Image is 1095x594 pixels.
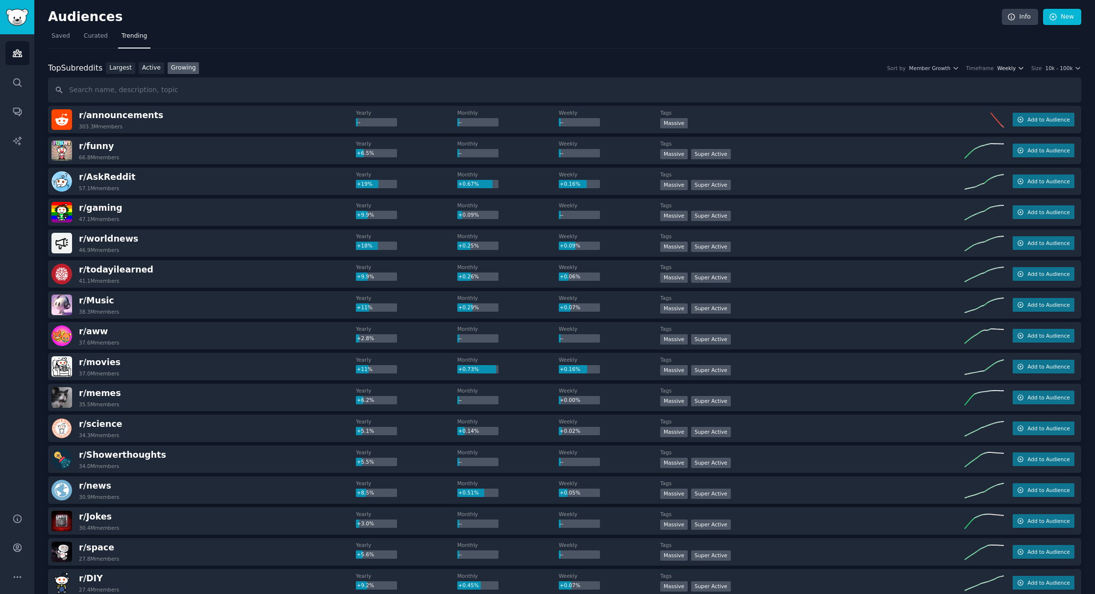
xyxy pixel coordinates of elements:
div: Massive [660,550,688,561]
img: AskReddit [51,171,72,192]
dt: Yearly [356,356,457,363]
div: Massive [660,427,688,437]
dt: Monthly [457,449,559,456]
span: Add to Audience [1027,425,1070,432]
dt: Weekly [559,109,660,116]
div: 303.3M members [79,123,123,130]
div: Super Active [691,581,731,592]
span: r/ space [79,543,114,552]
span: Member Growth [909,65,951,72]
span: +0.25% [458,243,479,248]
button: Add to Audience [1013,360,1074,373]
dt: Yearly [356,109,457,116]
span: r/ Music [79,296,114,305]
div: Timeframe [966,65,994,72]
dt: Tags [660,109,965,116]
dt: Monthly [457,233,559,240]
dt: Monthly [457,480,559,487]
dt: Weekly [559,325,660,332]
dt: Monthly [457,171,559,178]
div: Super Active [691,520,731,530]
div: Super Active [691,272,731,283]
dt: Monthly [457,356,559,363]
dt: Yearly [356,202,457,209]
span: +6.2% [357,397,374,403]
span: +3.0% [357,520,374,526]
h2: Audiences [48,9,1002,25]
div: Super Active [691,489,731,499]
dt: Yearly [356,387,457,394]
span: +0.00% [560,397,580,403]
div: Massive [660,334,688,345]
span: +0.02% [560,428,580,434]
img: todayilearned [51,264,72,284]
div: Massive [660,581,688,592]
div: Massive [660,180,688,190]
span: r/ movies [79,357,121,367]
dt: Weekly [559,480,660,487]
span: +0.09% [458,212,479,218]
div: 37.6M members [79,339,119,346]
div: Super Active [691,334,731,345]
span: r/ science [79,419,122,429]
button: Add to Audience [1013,144,1074,157]
div: Massive [660,303,688,314]
dt: Monthly [457,387,559,394]
img: Showerthoughts [51,449,72,470]
span: r/ gaming [79,203,123,213]
div: Massive [660,118,688,128]
span: +8.5% [357,490,374,495]
dt: Yearly [356,171,457,178]
dt: Tags [660,233,965,240]
span: +2.8% [357,335,374,341]
div: Top Subreddits [48,62,102,74]
span: +0.45% [458,582,479,588]
span: r/ Showerthoughts [79,450,166,460]
span: Trending [122,32,147,41]
span: -- [560,119,564,125]
div: 30.4M members [79,524,119,531]
span: Saved [51,32,70,41]
div: Super Active [691,365,731,375]
dt: Yearly [356,449,457,456]
span: -- [560,335,564,341]
img: space [51,542,72,562]
span: -- [560,150,564,156]
img: DIY [51,572,72,593]
button: Add to Audience [1013,483,1074,497]
span: -- [458,119,462,125]
dt: Tags [660,387,965,394]
span: +18% [357,243,373,248]
div: 34.0M members [79,463,119,470]
span: -- [560,520,564,526]
button: Add to Audience [1013,421,1074,435]
div: Super Active [691,242,731,252]
div: Massive [660,396,688,406]
a: Trending [118,28,150,49]
span: Add to Audience [1027,240,1070,247]
span: +5.5% [357,459,374,465]
dt: Monthly [457,109,559,116]
span: r/ aww [79,326,108,336]
span: -- [458,520,462,526]
button: Add to Audience [1013,113,1074,126]
div: Massive [660,520,688,530]
span: Add to Audience [1027,332,1070,339]
img: movies [51,356,72,377]
div: 38.3M members [79,308,119,315]
span: 10k - 100k [1045,65,1072,72]
div: 47.1M members [79,216,119,223]
button: 10k - 100k [1045,65,1081,72]
a: Info [1002,9,1038,25]
div: 27.8M members [79,555,119,562]
button: Add to Audience [1013,174,1074,188]
dt: Monthly [457,418,559,425]
img: GummySearch logo [6,9,28,26]
span: +0.07% [560,304,580,310]
dt: Weekly [559,418,660,425]
span: +9.9% [357,273,374,279]
button: Add to Audience [1013,576,1074,590]
div: 41.1M members [79,277,119,284]
dt: Monthly [457,511,559,518]
dt: Yearly [356,542,457,548]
